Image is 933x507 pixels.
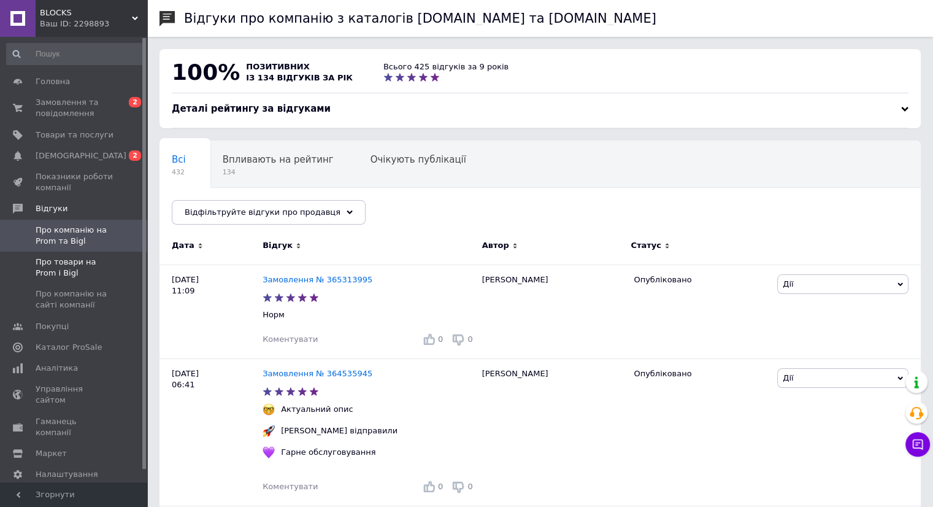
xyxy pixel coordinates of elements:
span: Дата [172,240,194,251]
span: [DEMOGRAPHIC_DATA] [36,150,126,161]
div: [DATE] 11:09 [159,265,263,358]
p: Норм [263,309,476,320]
h1: Відгуки про компанію з каталогів [DOMAIN_NAME] та [DOMAIN_NAME] [184,11,656,26]
span: Статус [631,240,661,251]
span: 0 [438,335,443,344]
span: Всі [172,154,186,165]
span: 0 [438,482,443,491]
span: із 134 відгуків за рік [246,73,353,82]
span: Відгуки [36,203,67,214]
span: BLOCKS [40,7,132,18]
img: :rocket: [263,425,275,437]
span: Дії [783,279,793,288]
a: Замовлення № 364535945 [263,369,372,378]
span: Деталі рейтингу за відгуками [172,103,331,114]
span: Гаманець компанії [36,416,113,438]
span: Каталог ProSale [36,342,102,353]
span: Товари та послуги [36,130,113,141]
span: Опубліковані без комен... [172,201,296,212]
span: Покупці [36,321,69,332]
span: 2 [129,150,141,161]
div: Опубліковано [634,368,768,379]
span: Автор [482,240,509,251]
span: Про компанію на Prom та Bigl [36,225,113,247]
div: Актуальний опис [278,404,356,415]
input: Пошук [6,43,145,65]
span: 432 [172,168,186,177]
div: [PERSON_NAME] [476,359,628,506]
span: Коментувати [263,482,318,491]
div: Гарне обслуговування [278,447,378,458]
div: Деталі рейтингу за відгуками [172,103,908,115]
span: Відфільтруйте відгуки про продавця [185,207,340,217]
span: 134 [223,168,334,177]
span: Налаштування [36,469,98,480]
span: Коментувати [263,335,318,344]
div: Коментувати [263,334,318,345]
img: :nerd_face: [263,403,275,416]
div: [DATE] 06:41 [159,359,263,506]
span: Маркет [36,448,67,459]
div: [PERSON_NAME] відправили [278,425,401,436]
span: Головна [36,76,70,87]
span: Відгук [263,240,293,251]
div: Всього 425 відгуків за 9 років [383,61,509,72]
div: Коментувати [263,481,318,492]
span: Показники роботи компанії [36,171,113,193]
span: Про компанію на сайті компанії [36,288,113,311]
span: 100% [172,60,240,85]
span: позитивних [246,62,310,71]
span: Очікують публікації [371,154,466,165]
span: Дії [783,373,793,382]
div: Ваш ID: 2298893 [40,18,147,29]
span: Замовлення та повідомлення [36,97,113,119]
span: Про товари на Prom і Bigl [36,257,113,279]
img: :purple_heart: [263,446,275,459]
span: Впливають на рейтинг [223,154,334,165]
span: 0 [467,335,472,344]
div: Опубліковано [634,274,768,285]
span: 0 [467,482,472,491]
div: Опубліковані без коментаря [159,188,321,234]
span: Управління сайтом [36,384,113,406]
a: Замовлення № 365313995 [263,275,372,284]
div: [PERSON_NAME] [476,265,628,358]
button: Чат з покупцем [905,432,930,457]
span: Аналітика [36,363,78,374]
span: 2 [129,97,141,107]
